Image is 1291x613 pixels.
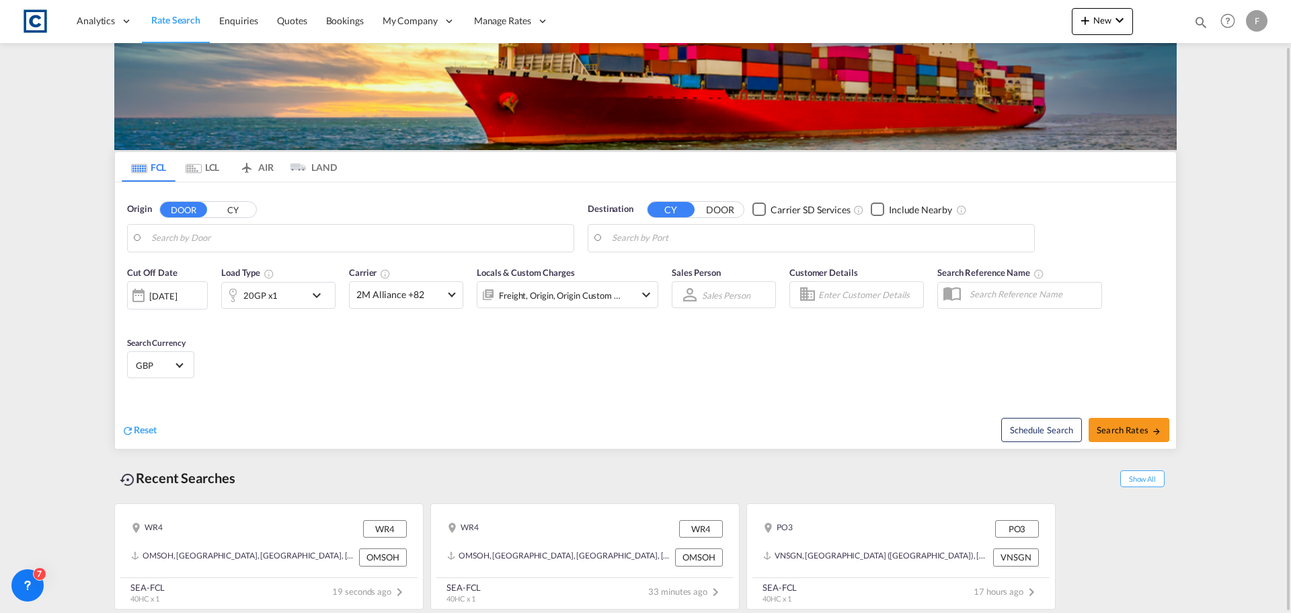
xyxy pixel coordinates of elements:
md-icon: icon-airplane [239,159,255,170]
div: SEA-FCL [446,581,481,593]
div: SEA-FCL [130,581,165,593]
span: 33 minutes ago [648,586,723,597]
span: 40HC x 1 [130,594,159,603]
span: Load Type [221,267,274,278]
div: Help [1216,9,1246,34]
recent-search-card: WR4 WR4OMSOH, [GEOGRAPHIC_DATA], [GEOGRAPHIC_DATA], [GEOGRAPHIC_DATA], [GEOGRAPHIC_DATA] OMSOHSEA... [430,503,740,610]
button: Note: By default Schedule search will only considerorigin ports, destination ports and cut off da... [1001,418,1082,442]
div: OMSOH [359,548,407,566]
div: PO3 [995,520,1039,538]
div: WR4 [131,520,163,538]
span: Quotes [277,15,307,26]
md-input-container: GB-WR4, Worcester [128,225,574,252]
span: 40HC x 1 [762,594,791,603]
md-icon: icon-plus 400-fg [1077,12,1093,28]
md-icon: Unchecked: Ignores neighbouring ports when fetching rates.Checked : Includes neighbouring ports w... [956,205,967,215]
span: Help [1216,9,1239,32]
div: WR4 [679,520,723,538]
button: icon-plus 400-fgNewicon-chevron-down [1072,8,1133,35]
md-datepicker: Select [127,308,137,326]
recent-search-card: PO3 PO3VNSGN, [GEOGRAPHIC_DATA] ([GEOGRAPHIC_DATA]), [GEOGRAPHIC_DATA], [GEOGRAPHIC_DATA], [GEOGR... [746,503,1056,610]
div: OMSOH, Sohar, Oman, Middle East, Middle East [131,548,356,566]
div: 20GP x1icon-chevron-down [221,282,336,309]
md-tab-item: LAND [283,152,337,182]
span: New [1077,15,1128,26]
button: DOOR [697,202,744,217]
div: WR4 [363,520,407,538]
div: 20GP x1 [243,286,278,305]
span: 19 seconds ago [332,586,407,597]
span: Origin [127,203,151,216]
div: VNSGN, Ho Chi Minh City (Saigon), Viet Nam, South East Asia, Asia Pacific [763,548,990,566]
div: OMSOH [675,548,723,566]
div: Recent Searches [114,463,241,493]
span: Search Reference Name [937,267,1044,278]
input: Search Reference Name [963,284,1101,304]
div: Freight Origin Origin Custom Factory Stuffingicon-chevron-down [477,281,658,308]
div: F [1246,10,1267,32]
span: Sales Person [672,267,721,278]
md-icon: icon-information-outline [264,268,274,279]
md-icon: icon-chevron-down [638,287,654,303]
span: My Company [383,14,438,28]
div: VNSGN [993,548,1039,566]
md-icon: Unchecked: Search for CY (Container Yard) services for all selected carriers.Checked : Search for... [853,205,864,215]
div: WR4 [447,520,479,538]
md-input-container: Sohar, OMSOH [588,225,1034,252]
md-icon: icon-chevron-right [1023,584,1040,600]
span: Carrier [349,267,391,278]
md-icon: icon-chevron-down [1111,12,1128,28]
span: Destination [588,203,633,216]
button: CY [209,202,256,217]
md-icon: icon-arrow-right [1152,427,1161,436]
span: 17 hours ago [974,586,1040,597]
input: Enter Customer Details [818,285,919,305]
span: Search Rates [1097,425,1161,435]
div: [DATE] [127,281,208,310]
span: 2M Alliance +82 [356,288,444,301]
div: [DATE] [149,290,177,302]
span: Cut Off Date [127,267,178,278]
div: Origin DOOR CY GB-WR4, WorcesterDestination CY DOORCheckbox No InkUnchecked: Search for CY (Conta... [115,182,1176,449]
span: 40HC x 1 [446,594,475,603]
md-icon: icon-magnify [1194,15,1208,30]
div: Include Nearby [889,203,952,217]
md-select: Select Currency: £ GBPUnited Kingdom Pound [134,355,187,375]
span: Locals & Custom Charges [477,267,575,278]
md-icon: icon-backup-restore [120,472,136,488]
md-icon: Your search will be saved by the below given name [1033,268,1044,279]
md-tab-item: FCL [122,152,175,182]
button: DOOR [160,202,207,217]
div: icon-refreshReset [122,423,157,438]
div: SEA-FCL [762,581,797,593]
button: Search Ratesicon-arrow-right [1089,418,1169,442]
div: icon-magnify [1194,15,1208,35]
input: Search by Door [151,228,567,248]
input: Search by Port [612,228,1027,248]
span: Enquiries [219,15,258,26]
button: CY [648,202,695,217]
md-pagination-wrapper: Use the left and right arrow keys to navigate between tabs [122,152,337,182]
span: Rate Search [151,14,200,26]
md-tab-item: LCL [175,152,229,182]
md-checkbox: Checkbox No Ink [871,203,952,217]
div: OMSOH, Sohar, Oman, Middle East, Middle East [447,548,672,566]
md-icon: icon-chevron-down [309,287,331,303]
span: Reset [134,424,157,435]
recent-search-card: WR4 WR4OMSOH, [GEOGRAPHIC_DATA], [GEOGRAPHIC_DATA], [GEOGRAPHIC_DATA], [GEOGRAPHIC_DATA] OMSOHSEA... [114,503,424,610]
span: Bookings [326,15,364,26]
span: Show All [1120,470,1165,487]
md-checkbox: Checkbox No Ink [752,203,851,217]
md-icon: icon-refresh [122,425,134,437]
div: Carrier SD Services [771,203,851,217]
img: 1fdb9190129311efbfaf67cbb4249bed.jpeg [20,6,50,36]
md-icon: The selected Trucker/Carrierwill be displayed in the rate results If the rates are from another f... [380,268,391,279]
md-select: Sales Person [701,285,752,305]
span: Analytics [77,14,115,28]
div: PO3 [763,520,793,538]
span: Manage Rates [474,14,531,28]
span: GBP [136,359,173,371]
md-icon: icon-chevron-right [707,584,723,600]
md-tab-item: AIR [229,152,283,182]
md-icon: icon-chevron-right [391,584,407,600]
